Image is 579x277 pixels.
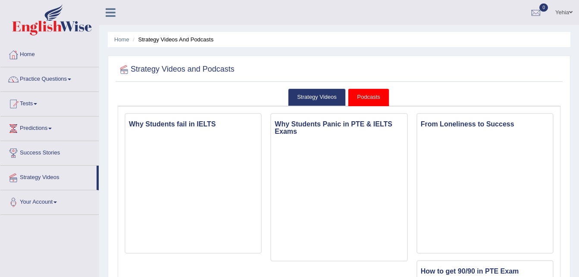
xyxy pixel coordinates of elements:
a: Home [114,36,129,43]
a: Strategy Videos [0,166,97,187]
a: Tests [0,92,99,113]
a: Strategy Videos [288,88,346,106]
h3: Why Students Panic in PTE & IELTS Exams [271,118,407,138]
span: 0 [539,3,548,12]
h3: Why Students fail in IELTS [125,118,261,130]
a: Your Account [0,190,99,212]
li: Strategy Videos and Podcasts [131,35,213,44]
a: Podcasts [348,88,389,106]
h3: From Loneliness to Success [417,118,553,130]
a: Practice Questions [0,67,99,89]
a: Success Stories [0,141,99,163]
h2: Strategy Videos and Podcasts [118,63,235,76]
a: Home [0,43,99,64]
a: Predictions [0,116,99,138]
